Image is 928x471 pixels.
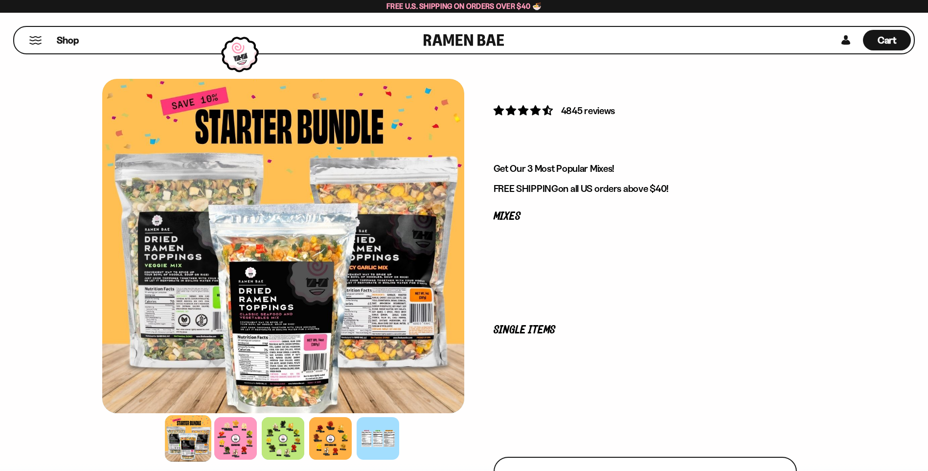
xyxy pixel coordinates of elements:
[494,326,797,335] p: Single Items
[57,34,79,47] span: Shop
[29,36,42,45] button: Mobile Menu Trigger
[878,34,897,46] span: Cart
[863,27,911,53] div: Cart
[494,183,797,195] p: on all US orders above $40!
[494,183,558,194] strong: FREE SHIPPING
[494,163,797,175] p: Get Our 3 Most Popular Mixes!
[494,212,797,221] p: Mixes
[386,1,542,11] span: Free U.S. Shipping on Orders over $40 🍜
[561,105,615,117] span: 4845 reviews
[57,30,79,50] a: Shop
[494,104,555,117] span: 4.71 stars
